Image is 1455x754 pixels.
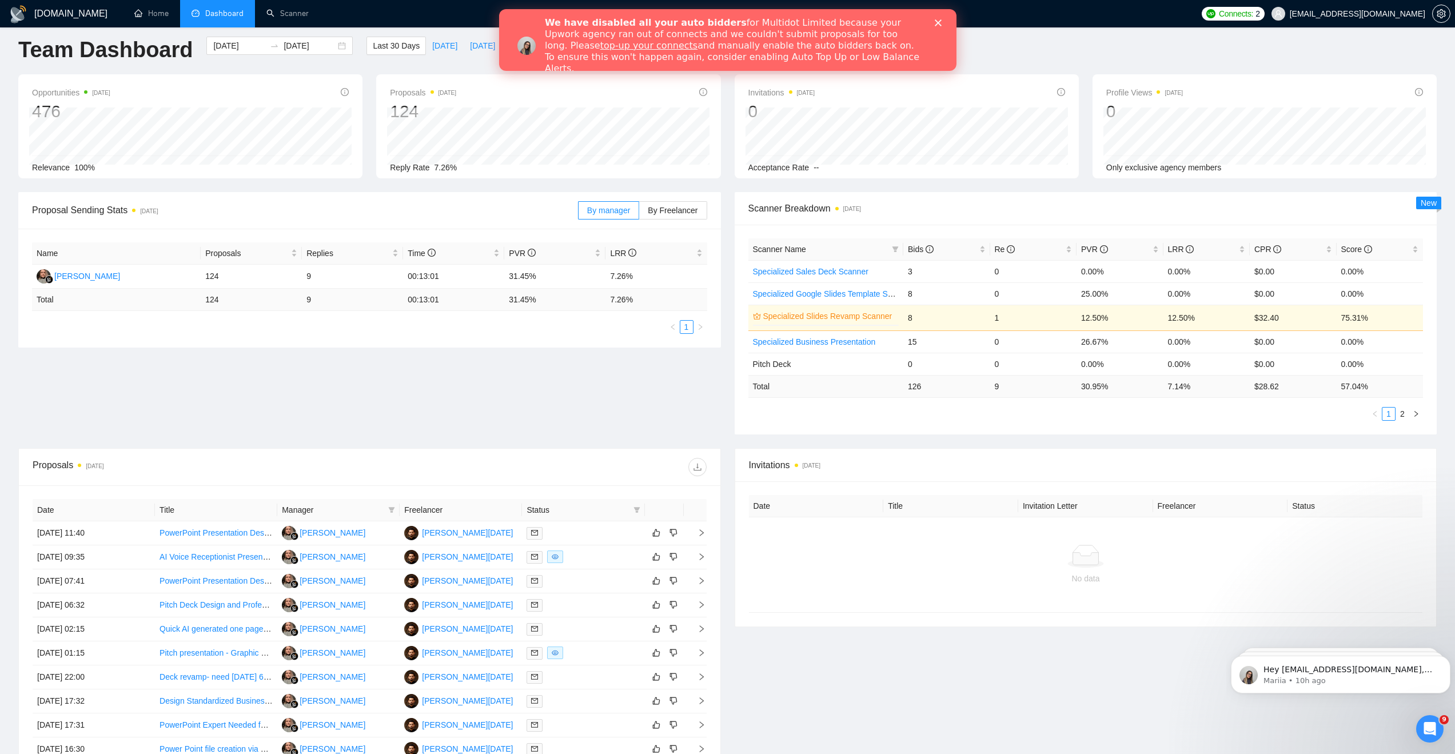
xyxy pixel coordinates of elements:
div: [PERSON_NAME][DATE] [422,695,513,707]
button: download [688,458,707,476]
span: mail [531,697,538,704]
div: [PERSON_NAME][DATE] [422,550,513,563]
td: 0.00% [1077,260,1163,282]
time: [DATE] [140,208,158,214]
span: info-circle [699,88,707,96]
li: 1 [1382,407,1396,421]
a: setting [1432,9,1450,18]
button: dislike [667,622,680,636]
img: AR [404,574,418,588]
a: Specialized Sales Deck Scanner [753,267,868,276]
td: 12.50% [1163,305,1250,330]
span: info-circle [628,249,636,257]
button: [DATE] [464,37,501,55]
td: 0.00% [1337,282,1424,305]
td: 0.00% [1337,353,1424,375]
span: info-circle [341,88,349,96]
div: [PERSON_NAME][DATE] [422,623,513,635]
span: dashboard [192,9,200,17]
td: 00:13:01 [403,265,504,289]
span: mail [531,721,538,728]
td: 7.14 % [1163,375,1250,397]
a: AR[PERSON_NAME][DATE] [404,672,513,681]
td: 15 [903,330,990,353]
span: mail [531,649,538,656]
span: Profile Views [1106,86,1183,99]
div: [PERSON_NAME] [300,526,365,539]
div: [PERSON_NAME] [300,671,365,683]
div: [PERSON_NAME][DATE] [422,575,513,587]
td: 7.26 % [605,289,707,311]
div: [PERSON_NAME][DATE] [422,647,513,659]
img: AR [404,622,418,636]
a: searchScanner [266,9,309,18]
img: VM [282,694,296,708]
button: dislike [667,718,680,732]
span: info-circle [1364,245,1372,253]
div: 0 [748,101,815,122]
a: VM[PERSON_NAME] [282,744,365,753]
a: Specialized Business Presentation [753,337,876,346]
span: like [652,696,660,705]
span: LRR [610,249,636,258]
span: left [1372,410,1378,417]
td: 1 [990,305,1077,330]
img: gigradar-bm.png [290,676,298,684]
a: AR[PERSON_NAME][DATE] [404,744,513,753]
span: Score [1341,245,1372,254]
span: filter [890,241,901,258]
span: swap-right [270,41,279,50]
th: Replies [302,242,403,265]
td: 0.00% [1163,260,1250,282]
td: $0.00 [1250,353,1337,375]
td: 9 [302,265,403,289]
img: VM [282,574,296,588]
span: Pitch Deck [753,360,791,369]
span: PVR [509,249,536,258]
b: We have disabled all your auto bidders [46,8,248,19]
span: Scanner Breakdown [748,201,1424,216]
a: VM[PERSON_NAME] [37,271,120,280]
li: Next Page [693,320,707,334]
span: like [652,528,660,537]
span: CPR [1254,245,1281,254]
span: mail [531,553,538,560]
td: 0 [990,353,1077,375]
div: [PERSON_NAME][DATE] [422,719,513,731]
input: Start date [213,39,265,52]
button: dislike [667,646,680,660]
div: [PERSON_NAME][DATE] [422,526,513,539]
span: Dashboard [205,9,244,18]
img: Profile image for Mariia [18,27,37,46]
li: Next Page [1409,407,1423,421]
a: AR[PERSON_NAME][DATE] [404,552,513,561]
a: VM[PERSON_NAME] [282,672,365,681]
div: [PERSON_NAME] [300,719,365,731]
img: Profile image for Mariia [13,34,31,53]
iframe: Intercom live chat [1416,715,1444,743]
span: info-circle [1186,245,1194,253]
span: By manager [587,206,630,215]
span: filter [633,506,640,513]
a: AR[PERSON_NAME][DATE] [404,696,513,705]
a: Pitch presentation - Graphic Designer - Live collaboration required [160,648,394,657]
a: Power Point file creation via new template [160,744,308,753]
span: mail [531,673,538,680]
span: dislike [669,648,677,657]
span: like [652,600,660,609]
span: to [270,41,279,50]
img: AR [404,550,418,564]
button: right [693,320,707,334]
td: $32.40 [1250,305,1337,330]
span: download [689,462,706,472]
time: [DATE] [439,90,456,96]
span: Only exclusive agency members [1106,163,1222,172]
iframe: Intercom live chat banner [499,9,956,71]
div: [PERSON_NAME] [300,647,365,659]
time: [DATE] [92,90,110,96]
td: 3 [903,260,990,282]
span: like [652,672,660,681]
img: VM [282,670,296,684]
a: VM[PERSON_NAME] [282,600,365,609]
